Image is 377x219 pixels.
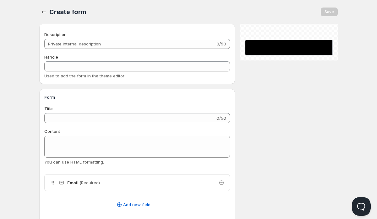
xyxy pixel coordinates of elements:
[352,197,371,216] iframe: Help Scout Beacon - Open
[44,159,104,164] span: You can use HTML formatting.
[67,180,100,186] h4: Email
[41,200,226,210] button: Add new field
[44,106,53,111] span: Title
[44,94,230,100] h3: Form
[44,32,67,37] span: Description
[49,8,86,16] span: Create form
[44,73,124,78] span: Used to add the form in the theme editor
[44,39,215,49] input: Private internal description
[123,201,150,208] span: Add new field
[44,55,58,60] span: Handle
[44,129,60,134] span: Content
[79,180,100,185] span: (Required)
